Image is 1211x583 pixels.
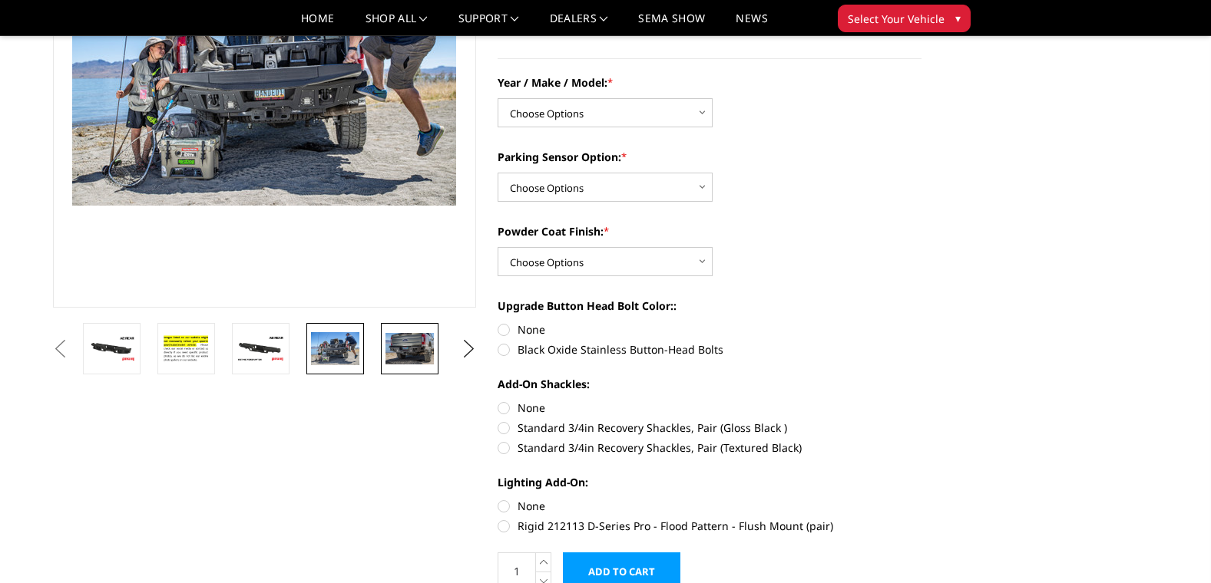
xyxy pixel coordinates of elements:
label: Black Oxide Stainless Button-Head Bolts [498,341,921,357]
a: shop all [366,13,428,35]
label: Year / Make / Model: [498,74,921,91]
label: Upgrade Button Head Bolt Color:: [498,298,921,314]
label: None [498,321,921,338]
button: Previous [49,338,72,361]
label: Standard 3/4in Recovery Shackles, Pair (Gloss Black ) [498,420,921,436]
a: SEMA Show [638,13,705,35]
a: Home [301,13,334,35]
button: Select Your Vehicle [838,5,971,32]
label: None [498,400,921,416]
span: ▾ [955,10,961,26]
img: A2 Series - Rear Bumper [385,333,434,364]
label: Parking Sensor Option: [498,149,921,165]
span: Select Your Vehicle [848,11,945,27]
a: News [736,13,767,35]
label: Rigid 212113 D-Series Pro - Flood Pattern - Flush Mount (pair) [498,518,921,534]
label: Lighting Add-On: [498,474,921,490]
label: Add-On Shackles: [498,376,921,392]
img: A2 Series - Rear Bumper [237,335,285,362]
a: Support [458,13,519,35]
label: Standard 3/4in Recovery Shackles, Pair (Textured Black) [498,440,921,456]
button: Next [457,338,480,361]
img: A2 Series - Rear Bumper [311,332,359,364]
img: A2 Series - Rear Bumper [162,332,210,365]
img: A2 Series - Rear Bumper [88,335,136,362]
label: None [498,498,921,514]
a: Dealers [550,13,608,35]
label: Powder Coat Finish: [498,223,921,239]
